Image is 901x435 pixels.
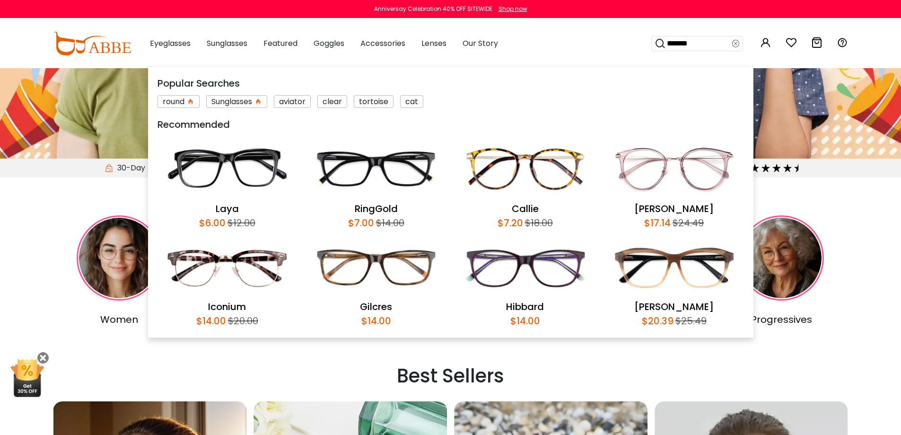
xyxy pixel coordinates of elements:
[55,215,184,327] a: Women
[53,364,848,387] h2: Best Sellers
[494,5,527,13] a: Shop now
[314,38,344,49] span: Goggles
[644,216,671,230] div: $17.14
[317,95,347,108] div: clear
[157,117,744,132] div: Recommended
[355,202,398,215] a: RingGold
[498,216,523,230] div: $7.20
[306,235,446,300] img: Gilcres
[400,95,423,108] div: cat
[9,359,45,397] img: mini welcome offer
[157,235,297,300] img: Iconium
[157,95,200,108] div: round
[53,32,131,55] img: abbeglasses.com
[374,216,404,230] div: $14.00
[671,216,704,230] div: $24.49
[207,38,247,49] span: Sunglasses
[634,202,714,215] a: [PERSON_NAME]
[510,314,540,328] div: $14.00
[455,235,595,300] img: Hibbard
[463,38,498,49] span: Our Story
[642,314,674,328] div: $20.39
[196,314,226,328] div: $14.00
[354,95,394,108] div: tortoise
[523,216,553,230] div: $18.00
[512,202,539,215] a: Callie
[374,5,492,13] div: Anniversay Celebration 40% OFF SITEWIDE
[604,136,744,202] img: Naomi
[455,136,595,202] img: Callie
[717,215,846,327] a: Progressives
[55,312,184,327] div: Women
[157,76,744,90] div: Popular Searches
[113,162,145,174] span: 30-Day
[150,38,191,49] span: Eyeglasses
[604,235,744,300] img: Sonia
[226,216,255,230] div: $12.00
[206,95,267,108] div: Sunglasses
[361,314,391,328] div: $14.00
[208,300,246,313] a: Iconium
[739,215,824,301] img: Progressives
[199,216,226,230] div: $6.00
[360,300,392,313] a: Gilcres
[157,136,297,202] img: Laya
[634,300,714,313] a: [PERSON_NAME]
[306,136,446,202] img: RingGold
[674,314,707,328] div: $25.49
[77,215,162,301] img: Women
[360,38,405,49] span: Accessories
[145,162,195,174] div: Free Return
[216,202,239,215] a: Laya
[717,312,846,327] div: Progressives
[348,216,374,230] div: $7.00
[506,300,544,313] a: Hibbard
[263,38,297,49] span: Featured
[499,5,527,13] div: Shop now
[274,95,311,108] div: aviator
[421,38,446,49] span: Lenses
[226,314,258,328] div: $20.00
